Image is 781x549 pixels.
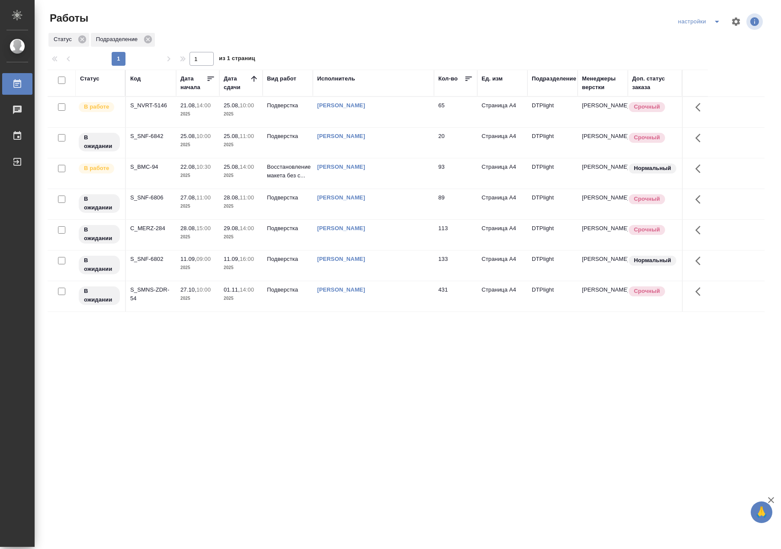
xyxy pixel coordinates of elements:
button: Здесь прячутся важные кнопки [690,250,711,271]
p: В ожидании [84,133,115,151]
td: 133 [434,250,477,281]
p: 2025 [224,171,258,180]
p: Срочный [634,195,660,203]
td: Страница А4 [477,158,527,189]
p: 11.09, [180,256,196,262]
p: 29.08, [224,225,240,231]
p: 2025 [180,294,215,303]
button: Здесь прячутся важные кнопки [690,128,711,148]
div: split button [676,15,726,29]
p: В работе [84,164,109,173]
div: S_BMC-94 [130,163,172,171]
p: 28.08, [224,194,240,201]
p: 11:00 [240,133,254,139]
p: 2025 [180,171,215,180]
p: 2025 [224,263,258,272]
td: DTPlight [527,281,578,311]
td: DTPlight [527,97,578,127]
p: 11.09, [224,256,240,262]
button: Здесь прячутся важные кнопки [690,220,711,241]
div: Дата начала [180,74,206,92]
a: [PERSON_NAME] [317,286,365,293]
p: 15:00 [196,225,211,231]
p: 28.08, [180,225,196,231]
button: 🙏 [751,501,772,523]
p: В ожидании [84,287,115,304]
td: Страница А4 [477,128,527,158]
p: [PERSON_NAME] [582,163,624,171]
span: Посмотреть информацию [746,13,765,30]
p: 22.08, [180,164,196,170]
p: 2025 [180,141,215,149]
p: 10:00 [240,102,254,109]
button: Здесь прячутся важные кнопки [690,158,711,179]
td: 93 [434,158,477,189]
p: 14:00 [240,164,254,170]
div: Исполнитель назначен, приступать к работе пока рано [78,286,121,306]
p: Подверстка [267,132,309,141]
p: 10:00 [196,133,211,139]
p: В работе [84,103,109,111]
td: 431 [434,281,477,311]
td: DTPlight [527,220,578,250]
p: Подверстка [267,101,309,110]
td: Страница А4 [477,250,527,281]
span: 🙏 [754,503,769,521]
p: 2025 [180,233,215,241]
p: Подверстка [267,193,309,202]
a: [PERSON_NAME] [317,225,365,231]
div: Статус [80,74,100,83]
p: 25.08, [224,164,240,170]
p: 14:00 [240,225,254,231]
div: S_SMNS-ZDR-54 [130,286,172,303]
p: Срочный [634,133,660,142]
div: Дата сдачи [224,74,250,92]
td: Страница А4 [477,189,527,219]
a: [PERSON_NAME] [317,194,365,201]
div: S_NVRT-5146 [130,101,172,110]
p: 2025 [180,263,215,272]
p: 2025 [224,141,258,149]
p: 2025 [224,202,258,211]
div: Статус [48,33,89,47]
div: Исполнитель выполняет работу [78,101,121,113]
p: Срочный [634,103,660,111]
p: 01.11, [224,286,240,293]
a: [PERSON_NAME] [317,102,365,109]
p: 16:00 [240,256,254,262]
div: Исполнитель [317,74,355,83]
td: 89 [434,189,477,219]
p: 27.08, [180,194,196,201]
p: [PERSON_NAME] [582,101,624,110]
td: 65 [434,97,477,127]
td: 20 [434,128,477,158]
p: В ожидании [84,225,115,243]
p: [PERSON_NAME] [582,193,624,202]
p: 2025 [224,294,258,303]
p: Подверстка [267,286,309,294]
p: 2025 [224,110,258,119]
p: В ожидании [84,256,115,273]
p: 14:00 [240,286,254,293]
p: Нормальный [634,256,671,265]
div: Вид работ [267,74,296,83]
p: Статус [54,35,75,44]
p: 10:00 [196,286,211,293]
div: Подразделение [532,74,576,83]
button: Здесь прячутся важные кнопки [690,97,711,118]
p: Восстановление макета без с... [267,163,309,180]
p: 25.08, [180,133,196,139]
td: DTPlight [527,189,578,219]
td: DTPlight [527,158,578,189]
p: Срочный [634,225,660,234]
div: Менеджеры верстки [582,74,624,92]
p: Подразделение [96,35,141,44]
button: Здесь прячутся важные кнопки [690,189,711,210]
div: S_SNF-6842 [130,132,172,141]
td: Страница А4 [477,281,527,311]
p: 21.08, [180,102,196,109]
p: 09:00 [196,256,211,262]
p: 10:30 [196,164,211,170]
div: Исполнитель назначен, приступать к работе пока рано [78,132,121,152]
p: 25.08, [224,133,240,139]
